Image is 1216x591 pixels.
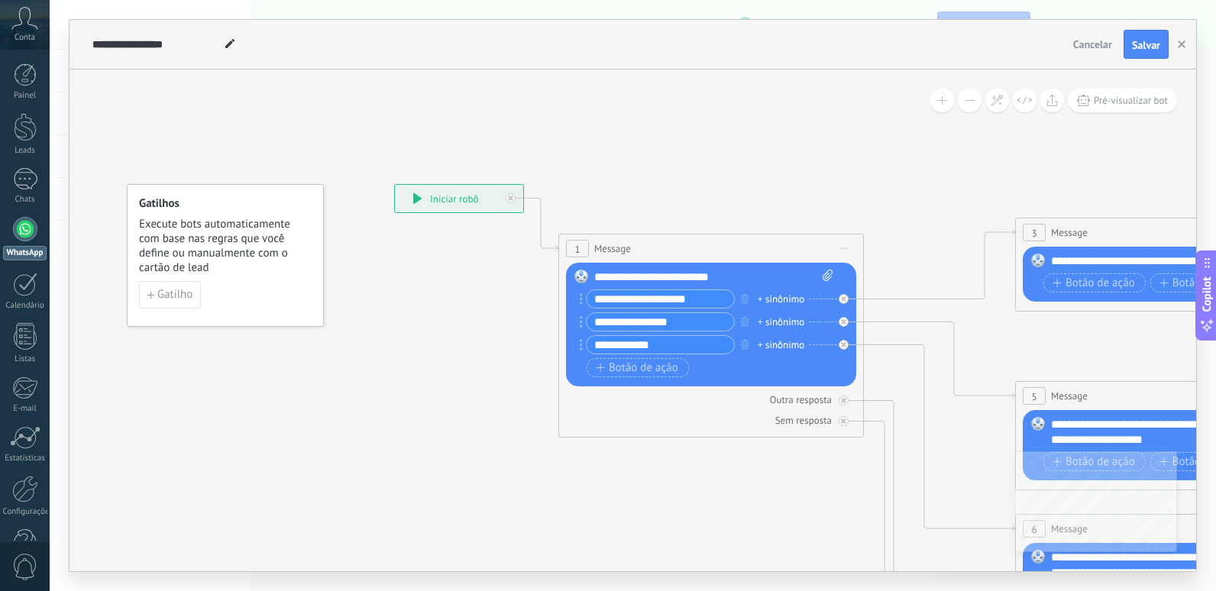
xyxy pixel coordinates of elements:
[395,185,523,212] div: Iniciar robô
[3,404,47,414] div: E-mail
[1043,273,1146,292] button: Botão de ação
[775,414,832,427] div: Sem resposta
[1132,40,1160,50] span: Salvar
[3,91,47,101] div: Painel
[1199,277,1214,312] span: Copilot
[3,246,47,260] div: WhatsApp
[3,301,47,311] div: Calendário
[1068,89,1177,112] button: Pré-visualizar bot
[1051,389,1088,403] span: Message
[157,289,192,300] span: Gatilho
[1067,33,1118,56] button: Cancelar
[594,241,631,256] span: Message
[1031,390,1037,403] span: 5
[1053,277,1135,289] span: Botão de ação
[758,337,804,353] div: + sinônimo
[758,292,804,307] div: + sinônimo
[15,33,35,43] span: Conta
[1094,94,1168,107] span: Pré-visualizar bot
[770,393,832,406] div: Outra resposta
[596,362,678,374] span: Botão de ação
[3,354,47,364] div: Listas
[3,454,47,463] div: Estatísticas
[3,195,47,205] div: Chats
[3,507,47,517] div: Configurações
[1031,227,1037,240] span: 3
[139,196,313,211] h4: Gatilhos
[574,243,580,256] span: 1
[758,315,804,330] div: + sinônimo
[139,217,313,275] span: Execute bots automaticamente com base nas regras que você define ou manualmente com o cartão de lead
[3,146,47,156] div: Leads
[139,281,201,308] button: Gatilho
[1051,225,1088,240] span: Message
[587,358,689,377] button: Botão de ação
[1124,30,1169,59] button: Salvar
[1073,37,1112,51] span: Cancelar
